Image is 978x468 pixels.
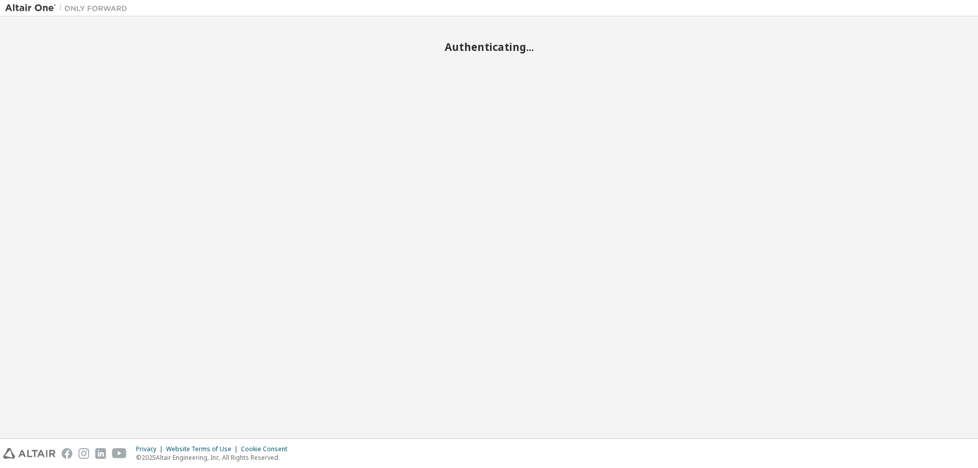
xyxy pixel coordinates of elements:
p: © 2025 Altair Engineering, Inc. All Rights Reserved. [136,453,293,462]
img: facebook.svg [62,448,72,459]
img: altair_logo.svg [3,448,56,459]
img: instagram.svg [78,448,89,459]
img: linkedin.svg [95,448,106,459]
div: Website Terms of Use [166,445,241,453]
h2: Authenticating... [5,40,973,53]
img: youtube.svg [112,448,127,459]
img: Altair One [5,3,132,13]
div: Cookie Consent [241,445,293,453]
div: Privacy [136,445,166,453]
